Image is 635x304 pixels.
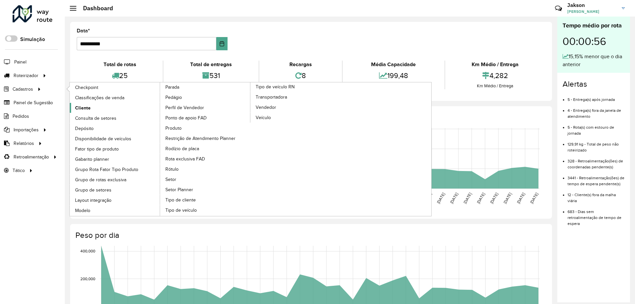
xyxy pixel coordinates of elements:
[75,176,126,183] span: Grupo de rotas exclusiva
[75,135,131,142] span: Disponibilidade de veículos
[75,156,109,163] span: Gabarito planner
[261,61,340,68] div: Recargas
[551,1,566,16] a: Contato Rápido
[75,207,90,214] span: Modelo
[563,53,625,68] div: 15,15% menor que o dia anterior
[165,114,207,121] span: Ponto de apoio FAD
[13,86,33,93] span: Cadastros
[14,126,39,133] span: Importações
[165,135,235,142] span: Restrição de Atendimento Planner
[165,125,182,132] span: Produto
[447,68,544,83] div: 4,282
[160,113,251,123] a: Ponto de apoio FAD
[70,205,160,215] a: Modelo
[75,94,124,101] span: Classificações de venda
[20,35,45,43] label: Simulação
[563,30,625,53] div: 00:00:56
[503,192,512,204] text: [DATE]
[216,37,228,50] button: Choose Date
[568,187,625,204] li: 12 - Cliente(s) fora da malha viária
[76,5,113,12] h2: Dashboard
[160,195,251,205] a: Tipo de cliente
[563,79,625,89] h4: Alertas
[160,205,251,215] a: Tipo de veículo
[70,82,160,92] a: Checkpoint
[78,61,161,68] div: Total de rotas
[14,140,34,147] span: Relatórios
[70,185,160,195] a: Grupo de setores
[75,231,545,240] h4: Peso por dia
[568,170,625,187] li: 3441 - Retroalimentação(ões) de tempo de espera pendente(s)
[563,21,625,30] div: Tempo médio por rota
[13,113,29,120] span: Pedidos
[165,104,204,111] span: Perfil de Vendedor
[344,61,443,68] div: Média Capacidade
[70,103,160,113] a: Cliente
[160,92,251,102] a: Pedágio
[250,102,341,112] a: Vendedor
[165,145,199,152] span: Rodízio de placa
[447,61,544,68] div: Km Médio / Entrega
[165,166,179,173] span: Rótulo
[14,99,53,106] span: Painel de Sugestão
[70,154,160,164] a: Gabarito planner
[447,83,544,89] div: Km Médio / Entrega
[516,192,526,204] text: [DATE]
[160,154,251,164] a: Rota exclusiva FAD
[160,185,251,195] a: Setor Planner
[70,93,160,103] a: Classificações de venda
[165,68,257,83] div: 531
[80,277,95,281] text: 200,000
[250,112,341,122] a: Veículo
[70,164,160,174] a: Grupo Rota Fator Tipo Produto
[75,197,111,204] span: Layout integração
[160,133,251,143] a: Restrição de Atendimento Planner
[75,166,138,173] span: Grupo Rota Fator Tipo Produto
[256,83,295,90] span: Tipo de veículo RN
[567,9,617,15] span: [PERSON_NAME]
[160,82,341,216] a: Tipo de veículo RN
[78,68,161,83] div: 25
[568,136,625,153] li: 129,91 kg - Total de peso não roteirizado
[70,123,160,133] a: Depósito
[75,105,91,111] span: Cliente
[256,94,287,101] span: Transportadora
[261,68,340,83] div: 8
[476,192,486,204] text: [DATE]
[70,195,160,205] a: Layout integração
[568,92,625,103] li: 5 - Entrega(s) após jornada
[256,114,271,121] span: Veículo
[165,61,257,68] div: Total de entregas
[489,192,499,204] text: [DATE]
[75,146,119,152] span: Fator tipo de produto
[165,94,182,101] span: Pedágio
[165,155,205,162] span: Rota exclusiva FAD
[160,174,251,184] a: Setor
[160,123,251,133] a: Produto
[160,164,251,174] a: Rótulo
[449,192,459,204] text: [DATE]
[160,103,251,112] a: Perfil de Vendedor
[70,82,251,216] a: Parada
[70,144,160,154] a: Fator tipo de produto
[70,175,160,185] a: Grupo de rotas exclusiva
[13,167,25,174] span: Tático
[70,113,160,123] a: Consulta de setores
[463,192,472,204] text: [DATE]
[160,144,251,153] a: Rodízio de placa
[80,249,95,253] text: 400,000
[75,84,98,91] span: Checkpoint
[436,192,445,204] text: [DATE]
[165,176,176,183] span: Setor
[344,68,443,83] div: 199,48
[165,207,197,214] span: Tipo de veículo
[70,134,160,144] a: Disponibilidade de veículos
[14,72,38,79] span: Roteirizador
[568,119,625,136] li: 5 - Rota(s) com estouro de jornada
[14,153,49,160] span: Retroalimentação
[165,186,193,193] span: Setor Planner
[529,192,539,204] text: [DATE]
[256,104,276,111] span: Vendedor
[75,115,116,122] span: Consulta de setores
[165,196,196,203] span: Tipo de cliente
